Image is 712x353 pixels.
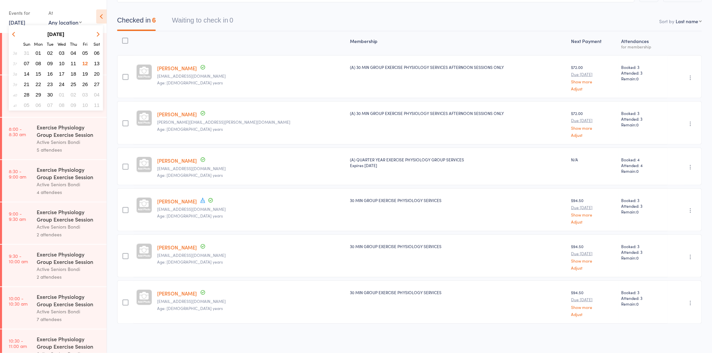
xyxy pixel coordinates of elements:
[157,207,345,211] small: angaliwirasinha@optusnet.com.au
[621,64,665,70] span: Booked: 3
[571,305,616,309] a: Show more
[48,18,82,26] div: Any location
[45,48,55,57] button: 02
[83,41,87,47] small: Friday
[660,18,675,25] label: Sort by
[571,212,616,217] a: Show more
[9,7,42,18] div: Events for
[13,82,17,87] em: 39
[92,69,102,78] button: 20
[621,209,665,214] span: Remain:
[94,61,100,66] span: 13
[37,250,101,265] div: Exercise Physiology Group Exercise Session
[22,90,32,99] button: 28
[571,126,616,130] a: Show more
[45,80,55,89] button: 23
[621,255,665,261] span: Remain:
[71,81,76,87] span: 25
[37,308,101,315] div: Active Seniors Bondi
[619,34,668,52] div: Atten­dances
[621,122,665,127] span: Remain:
[36,71,41,77] span: 15
[2,75,107,117] a: 7:30 -8:00 amExercise Physiology Group Exercise SessionActive Seniors Bondi6 attendees
[59,81,65,87] span: 24
[2,202,107,244] a: 9:00 -9:30 amExercise Physiology Group Exercise SessionActive Seniors Bondi2 attendees
[57,69,67,78] button: 17
[637,122,639,127] span: 0
[13,50,17,56] em: 36
[37,335,101,350] div: Exercise Physiology Group Exercise Session
[82,71,88,77] span: 19
[71,61,76,66] span: 11
[571,197,616,224] div: $94.50
[571,133,616,137] a: Adjust
[37,138,101,146] div: Active Seniors Bondi
[157,111,197,118] a: [PERSON_NAME]
[22,80,32,89] button: 21
[57,48,67,57] button: 03
[58,41,66,47] small: Wednesday
[637,76,639,81] span: 0
[45,90,55,99] button: 30
[157,126,223,132] span: Age: [DEMOGRAPHIC_DATA] years
[57,101,67,110] button: 08
[80,101,91,110] button: 10
[94,71,100,77] span: 20
[94,50,100,56] span: 06
[13,71,17,77] em: 38
[82,61,88,66] span: 12
[36,50,41,56] span: 01
[571,72,616,77] small: Due [DATE]
[47,50,53,56] span: 02
[350,243,566,249] div: 30 MIN GROUP EXERCISE PHYSIOLOGY SERVICES
[637,209,639,214] span: 0
[94,102,100,108] span: 11
[571,118,616,123] small: Due [DATE]
[59,61,65,66] span: 10
[637,301,639,307] span: 0
[33,59,44,68] button: 08
[157,299,345,304] small: lindajzurn@gmail.com
[37,223,101,231] div: Active Seniors Bondi
[571,220,616,224] a: Adjust
[70,41,77,47] small: Thursday
[68,90,79,99] button: 02
[9,168,26,179] time: 8:30 - 9:00 am
[571,312,616,316] a: Adjust
[571,266,616,270] a: Adjust
[36,102,41,108] span: 06
[350,197,566,203] div: 30 MIN GROUP EXERCISE PHYSIOLOGY SERVICES
[157,120,345,124] small: Chris.bellenger@gmail.com
[350,289,566,295] div: 30 MIN GROUP EXERCISE PHYSIOLOGY SERVICES
[45,59,55,68] button: 09
[37,188,101,196] div: 4 attendees
[350,157,566,168] div: (A) QUARTER YEAR EXERCISE PHYSIOLOGY GROUP SERVICES
[92,90,102,99] button: 04
[2,118,107,159] a: 8:00 -8:30 amExercise Physiology Group Exercise SessionActive Seniors Bondi5 attendees
[33,80,44,89] button: 22
[33,48,44,57] button: 01
[350,110,566,116] div: (A) 30 MIN GROUP EXERCISE PHYSIOLOGY SERVICES AFTERNOON SESSIONS ONLY
[94,92,100,97] span: 04
[37,231,101,238] div: 2 attendees
[157,290,197,297] a: [PERSON_NAME]
[621,301,665,307] span: Remain:
[157,166,345,171] small: deskahn@gmail.com
[68,101,79,110] button: 09
[59,50,65,56] span: 03
[2,160,107,202] a: 8:30 -9:00 amExercise Physiology Group Exercise SessionActive Seniors Bondi4 attendees
[36,81,41,87] span: 22
[47,81,53,87] span: 23
[37,208,101,223] div: Exercise Physiology Group Exercise Session
[621,168,665,174] span: Remain:
[68,59,79,68] button: 11
[621,289,665,295] span: Booked: 3
[117,13,156,31] button: Checked in6
[9,338,27,349] time: 10:30 - 11:00 am
[9,296,28,306] time: 10:00 - 10:30 am
[9,253,28,264] time: 9:30 - 10:00 am
[637,168,639,174] span: 0
[229,16,233,24] div: 0
[2,245,107,286] a: 9:30 -10:00 amExercise Physiology Group Exercise SessionActive Seniors Bondi2 attendees
[571,251,616,256] small: Due [DATE]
